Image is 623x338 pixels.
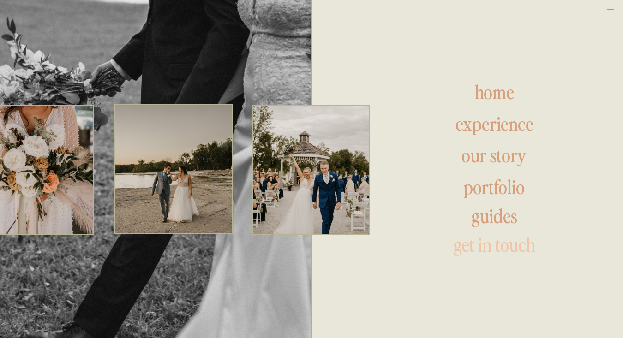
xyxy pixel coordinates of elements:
a: get in touch [416,235,572,257]
a: home [425,82,563,104]
a: experience [425,114,563,136]
a: portfolio [416,177,572,199]
a: guides [416,206,572,228]
a: our story [408,145,580,167]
